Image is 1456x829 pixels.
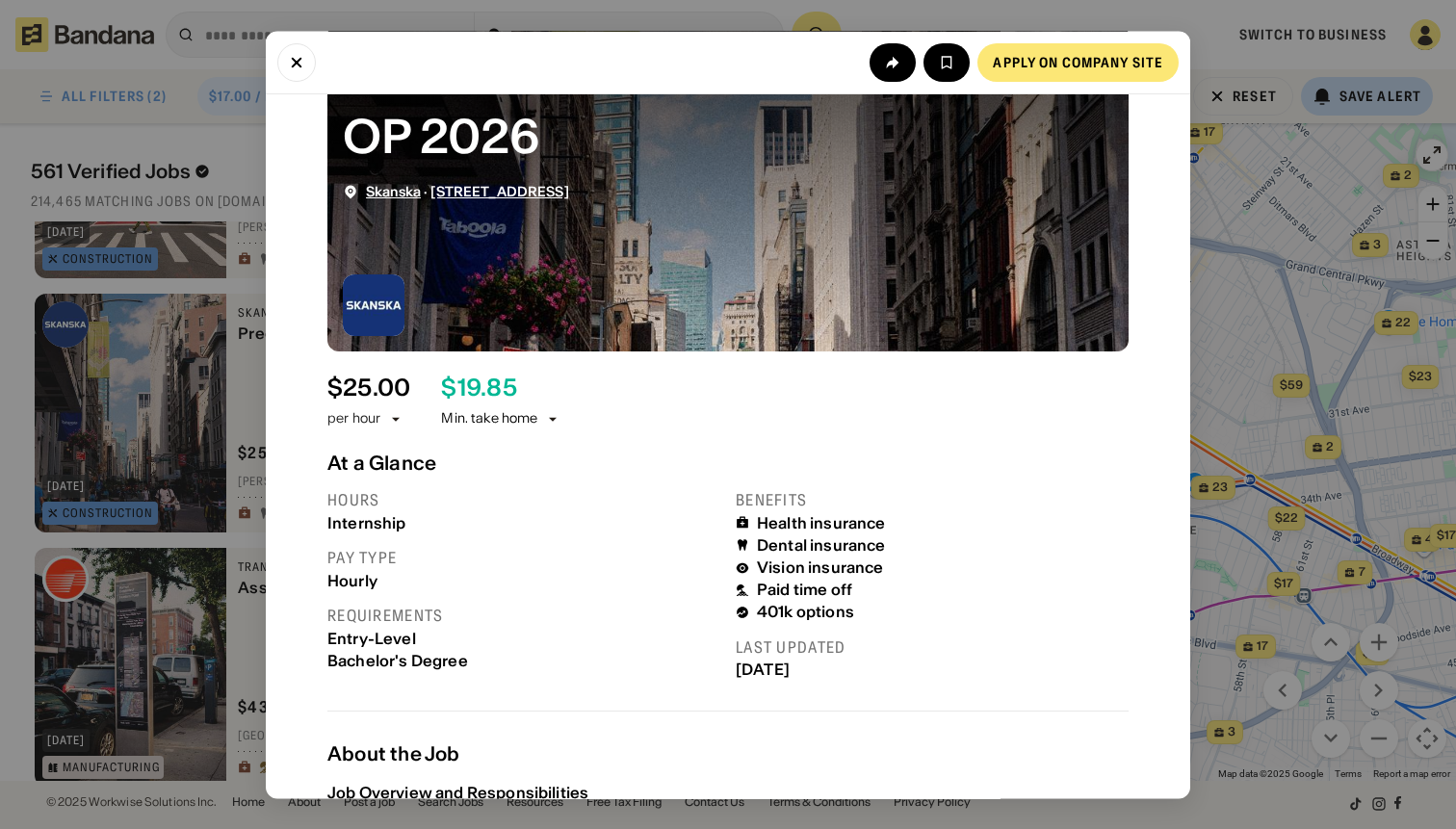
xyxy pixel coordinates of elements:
div: Apply on company site [993,55,1163,68]
div: Paid time off [757,582,852,600]
div: Vision insurance [757,559,884,578]
div: Last updated [736,637,1129,658]
div: Requirements [327,606,720,626]
div: At a Glance [327,452,1129,475]
div: Dental insurance [757,536,886,555]
div: $ 25.00 [327,375,410,402]
span: [STREET_ADDRESS] [430,183,568,200]
div: Entry-Level [327,630,720,648]
div: Job Overview and Responsibilities [327,783,588,802]
div: Benefits [736,490,1129,510]
div: Internship [327,514,720,532]
button: Close [277,42,316,81]
div: Health insurance [757,514,886,532]
div: Hours [327,490,720,510]
div: [DATE] [736,661,1129,680]
div: Preconstruction - Scheduler CO-OP 2026 [343,39,1113,168]
div: Bachelor's Degree [327,652,720,670]
div: Hourly [327,572,720,590]
div: About the Job [327,742,1129,765]
div: 401k options [757,604,854,622]
div: per hour [327,410,380,429]
img: Skanska logo [343,274,404,336]
div: $ 19.85 [441,375,516,402]
div: Min. take home [441,410,560,429]
div: · [366,184,569,200]
span: Skanska [366,183,421,200]
div: Pay type [327,548,720,568]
